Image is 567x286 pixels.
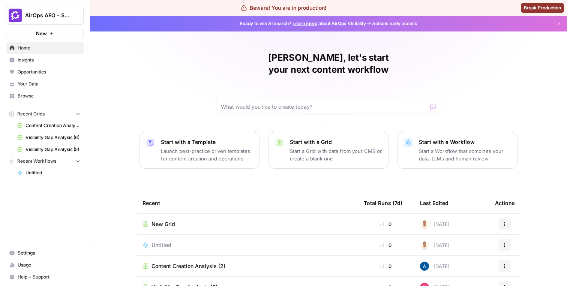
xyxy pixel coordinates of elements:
div: Last Edited [420,193,448,213]
input: What would you like to create today? [221,103,427,111]
a: Untitled [142,241,352,249]
a: Untitled [14,167,84,179]
div: 0 [364,220,408,228]
span: Content Creation Analysis (2) [25,122,80,129]
span: Recent Grids [17,111,45,117]
a: Browse [6,90,84,102]
button: Recent Workflows [6,156,84,167]
button: Start with a TemplateLaunch best-practice driven templates for content creation and operations [139,132,259,169]
a: Content Creation Analysis (2) [142,262,352,270]
span: Home [18,45,80,51]
a: Visibility Gap Analysis (6) [14,132,84,144]
div: Actions [495,193,515,213]
span: New [36,30,47,37]
div: Total Runs (7d) [364,193,402,213]
button: Start with a WorkflowStart a Workflow that combines your data, LLMs and human review [397,132,517,169]
p: Start with a Workflow [419,138,511,146]
span: Settings [18,250,80,256]
img: AirOps AEO - Single Brand (Gong) Logo [9,9,22,22]
div: [DATE] [420,220,450,229]
span: Actions early access [372,20,417,27]
button: Workspace: AirOps AEO - Single Brand (Gong) [6,6,84,25]
a: Insights [6,54,84,66]
button: Start with a GridStart a Grid with data from your CMS or create a blank one [268,132,388,169]
button: New [6,28,84,39]
h1: [PERSON_NAME], let's start your next content workflow [216,52,441,76]
div: [DATE] [420,262,450,271]
a: Home [6,42,84,54]
p: Start a Grid with data from your CMS or create a blank one [290,147,382,162]
img: n02y6dxk2kpdk487jkjae1zkvp35 [420,220,429,229]
div: 0 [364,241,408,249]
span: Your Data [18,81,80,87]
a: Usage [6,259,84,271]
span: Untitled [25,169,80,176]
a: New Grid [142,220,352,228]
a: Settings [6,247,84,259]
p: Start a Workflow that combines your data, LLMs and human review [419,147,511,162]
p: Launch best-practice driven templates for content creation and operations [161,147,253,162]
div: Recent [142,193,352,213]
span: Insights [18,57,80,63]
div: Beware! You are in production! [241,4,326,12]
span: Opportunities [18,69,80,75]
img: he81ibor8lsei4p3qvg4ugbvimgp [420,262,429,271]
a: Content Creation Analysis (2) [14,120,84,132]
span: Ready to win AI search? about AirOps Visibility [240,20,366,27]
button: Help + Support [6,271,84,283]
a: Visibility Gap Analysis (5) [14,144,84,156]
span: Help + Support [18,274,80,280]
span: Usage [18,262,80,268]
a: Your Data [6,78,84,90]
span: Recent Workflows [17,158,56,165]
div: [DATE] [420,241,450,250]
span: AirOps AEO - Single Brand (Gong) [25,12,70,19]
span: Browse [18,93,80,99]
span: Content Creation Analysis (2) [151,262,225,270]
span: Visibility Gap Analysis (5) [25,146,80,153]
span: Untitled [151,241,171,249]
span: Break Production [524,4,561,11]
img: n02y6dxk2kpdk487jkjae1zkvp35 [420,241,429,250]
span: New Grid [151,220,175,228]
a: Learn more [292,21,317,26]
button: Break Production [521,3,564,13]
p: Start with a Template [161,138,253,146]
button: Recent Grids [6,108,84,120]
span: Visibility Gap Analysis (6) [25,134,80,141]
div: 0 [364,262,408,270]
a: Opportunities [6,66,84,78]
p: Start with a Grid [290,138,382,146]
